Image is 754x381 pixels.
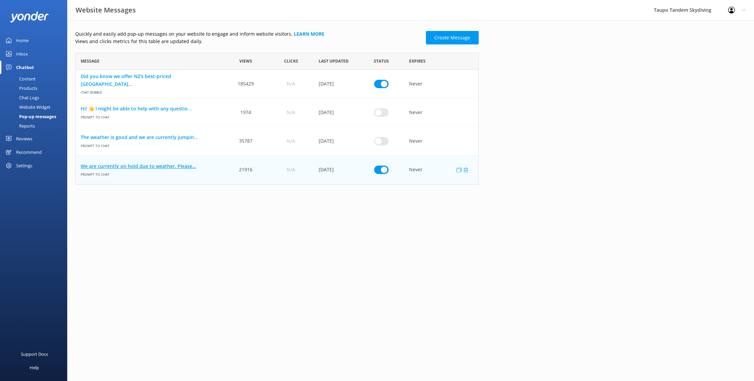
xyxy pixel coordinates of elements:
[81,112,218,119] span: Prompt to Chat
[287,137,295,145] span: N/A
[4,93,67,102] a: Chat Logs
[4,112,67,121] a: Pop-up messages
[4,102,50,112] div: Website Widget
[4,121,67,131] a: Reports
[4,102,67,112] a: Website Widget
[287,109,295,116] span: N/A
[409,58,426,64] span: Expires
[4,121,35,131] div: Reports
[76,5,136,15] h3: Website Messages
[4,93,39,102] div: Chat Logs
[75,98,479,127] div: row
[75,155,479,184] div: row
[81,88,218,95] span: Chat bubble
[16,61,34,74] div: Chatbot
[16,132,32,145] div: Reviews
[10,11,49,23] img: yonder-white-logo.png
[4,74,36,83] div: Content
[75,30,422,38] p: Quickly and easily add pop-up messages on your website to engage and inform website visitors.
[21,347,48,361] div: Support Docs
[294,31,324,37] a: Learn more
[287,166,295,173] span: N/A
[374,58,389,64] span: Status
[4,83,37,93] div: Products
[314,98,359,127] div: 07 May 2025
[16,47,28,61] div: Inbox
[75,38,422,45] p: Views and clicks metrics for this table are updated daily.
[4,112,56,121] div: Pop-up messages
[16,159,32,172] div: Settings
[223,155,268,184] div: 21916
[239,58,252,64] span: Views
[81,105,218,112] a: Hi! 👋 I might be able to help with any questio...
[75,70,479,184] div: grid
[319,58,349,64] span: Last updated
[404,98,478,127] div: Never
[75,70,479,98] div: row
[4,74,67,83] a: Content
[81,134,218,141] a: The weather is good and we are currently jumpin...
[81,73,218,88] a: Did you know we offer NZ's best-priced [GEOGRAPHIC_DATA]...
[81,58,100,64] span: Message
[30,361,39,374] div: Help
[284,58,298,64] span: Clicks
[81,163,218,170] a: We are currently on hold due to weather. Please...
[404,70,478,98] div: Never
[81,141,218,148] span: Prompt to Chat
[287,80,295,88] span: N/A
[314,127,359,155] div: 27 Aug 2025
[223,98,268,127] div: 1974
[81,170,218,177] span: Prompt to Chat
[4,83,67,93] a: Products
[314,155,359,184] div: 30 Aug 2025
[426,31,479,44] a: Create Message
[223,70,268,98] div: 185429
[404,155,478,184] div: Never
[404,127,478,155] div: Never
[16,145,42,159] div: Recommend
[223,127,268,155] div: 35787
[75,127,479,155] div: row
[16,34,29,47] div: Home
[314,70,359,98] div: 30 Jan 2025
